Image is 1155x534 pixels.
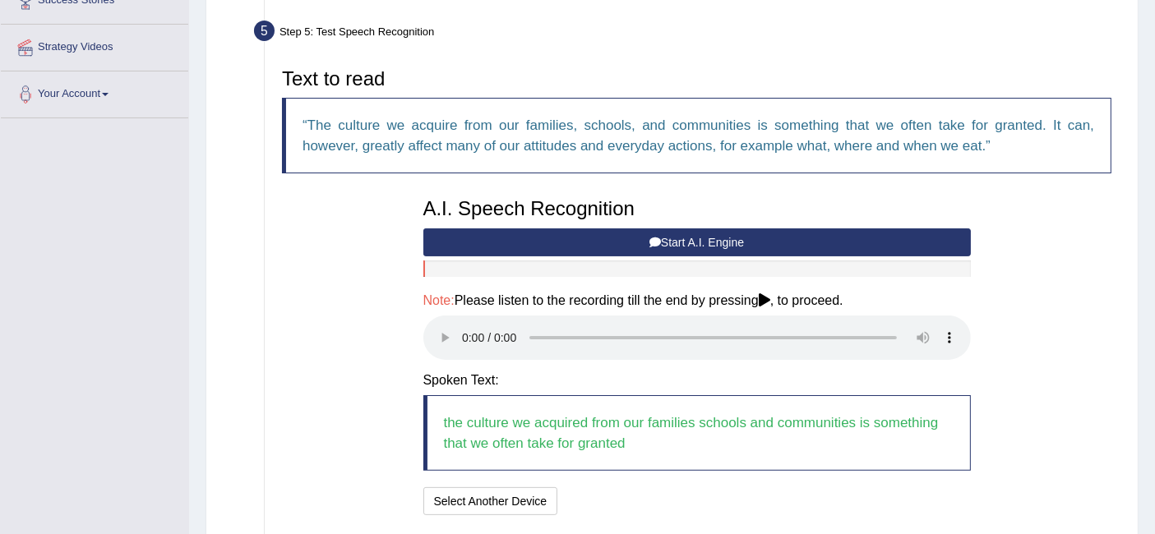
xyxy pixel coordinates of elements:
[1,25,188,66] a: Strategy Videos
[247,16,1130,52] div: Step 5: Test Speech Recognition
[423,228,971,256] button: Start A.I. Engine
[282,68,1111,90] h3: Text to read
[423,293,971,308] h4: Please listen to the recording till the end by pressing , to proceed.
[423,198,971,219] h3: A.I. Speech Recognition
[423,373,971,388] h4: Spoken Text:
[423,293,455,307] span: Note:
[423,395,971,471] blockquote: the culture we acquired from our families schools and communities is something that we often take...
[1,71,188,113] a: Your Account
[303,117,1094,154] q: The culture we acquire from our families, schools, and communities is something that we often tak...
[423,487,558,515] button: Select Another Device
